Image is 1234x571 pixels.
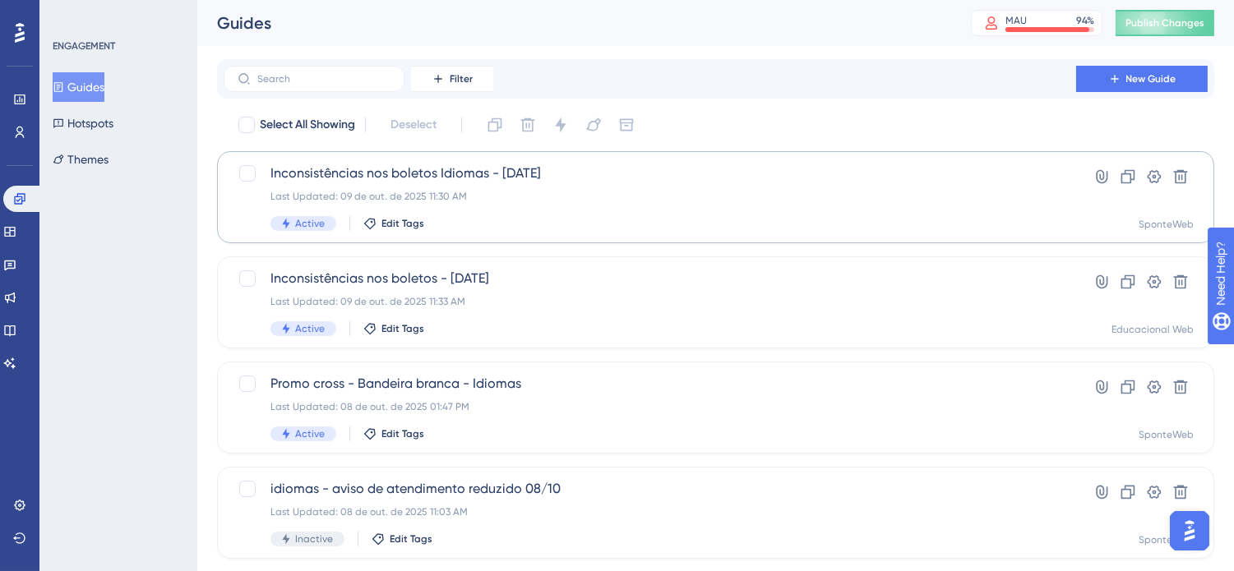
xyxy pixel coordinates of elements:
span: Active [295,217,325,230]
button: Edit Tags [363,322,424,335]
span: Active [295,322,325,335]
span: Edit Tags [381,427,424,440]
div: SponteWeb [1139,533,1194,546]
button: Guides [53,72,104,102]
span: Select All Showing [260,115,355,135]
div: Last Updated: 08 de out. de 2025 11:03 AM [270,505,1029,518]
button: Publish Changes [1116,10,1214,36]
span: Active [295,427,325,440]
input: Search [257,73,391,85]
span: Edit Tags [381,217,424,230]
div: MAU [1005,14,1027,27]
button: Hotspots [53,108,113,138]
span: Need Help? [39,4,103,24]
div: Guides [217,12,930,35]
button: Themes [53,145,109,174]
span: idiomas - aviso de atendimento reduzido 08/10 [270,479,1029,499]
button: Filter [411,66,493,92]
button: New Guide [1076,66,1208,92]
button: Edit Tags [363,427,424,440]
div: Last Updated: 09 de out. de 2025 11:33 AM [270,295,1029,308]
div: SponteWeb [1139,428,1194,441]
span: Deselect [391,115,437,135]
span: Edit Tags [381,322,424,335]
span: Promo cross - Bandeira branca - Idiomas [270,374,1029,394]
div: Last Updated: 09 de out. de 2025 11:30 AM [270,190,1029,203]
span: Filter [450,72,473,85]
button: Deselect [376,110,451,140]
span: Publish Changes [1125,16,1204,30]
span: Inconsistências nos boletos - [DATE] [270,269,1029,288]
button: Edit Tags [363,217,424,230]
button: Edit Tags [372,532,432,546]
div: Last Updated: 08 de out. de 2025 01:47 PM [270,400,1029,413]
span: Edit Tags [390,532,432,546]
span: New Guide [1126,72,1176,85]
div: Educacional Web [1112,323,1194,336]
div: 94 % [1076,14,1094,27]
span: Inactive [295,532,333,546]
span: Inconsistências nos boletos Idiomas - [DATE] [270,163,1029,183]
iframe: UserGuiding AI Assistant Launcher [1165,506,1214,555]
div: ENGAGEMENT [53,39,115,53]
div: SponteWeb [1139,218,1194,231]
